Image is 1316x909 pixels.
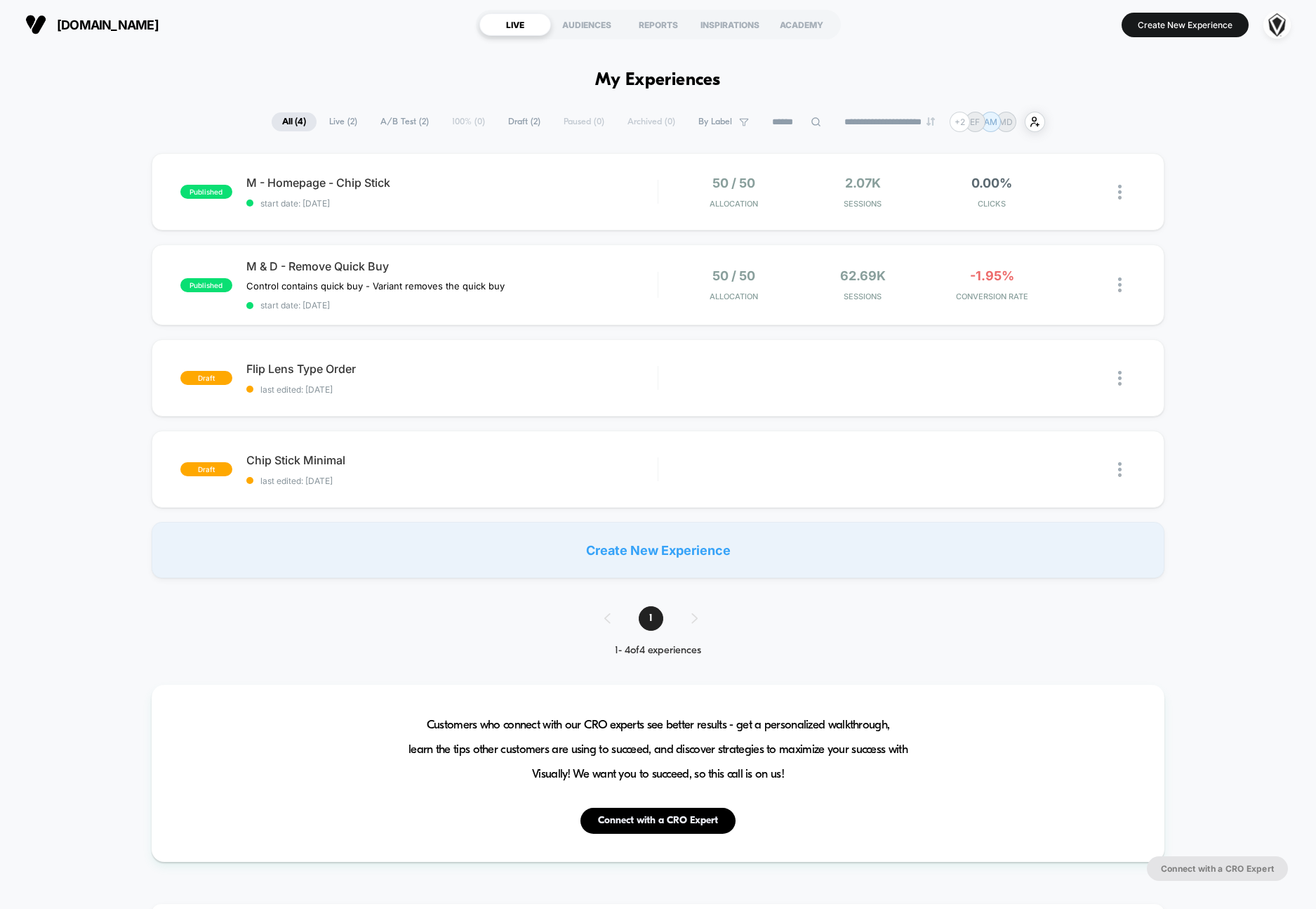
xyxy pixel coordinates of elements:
[580,808,736,834] button: Connect with a CRO Expert
[246,198,658,209] span: start date: [DATE]
[802,199,924,209] span: Sessions
[1118,371,1122,386] img: close
[766,13,837,36] div: ACADEMY
[152,522,1165,578] div: Create New Experience
[246,176,658,190] span: M - Homepage - Chip Stick
[971,176,1012,190] span: 0.00%
[623,13,694,36] div: REPORTS
[246,259,658,273] span: M & D - Remove Quick Buy
[1122,13,1249,37] button: Create New Experience
[590,645,726,657] div: 1 - 4 of 4 experiences
[246,384,658,395] span: last edited: [DATE]
[1147,856,1288,881] button: Connect with a CRO Expert
[1118,185,1122,200] img: close
[246,280,505,292] span: Control contains quick buy - Variant removes the quick buy
[931,199,1053,209] span: CLICKS
[551,13,623,36] div: AUDIENCES
[970,268,1014,283] span: -1.95%
[479,13,551,36] div: LIVE
[246,300,658,310] span: start date: [DATE]
[246,453,658,467] span: Chip Stick Minimal
[802,292,924,301] span: Sessions
[57,18,159,32] span: [DOMAIN_NAME]
[710,292,758,301] span: Allocation
[710,199,758,209] span: Allocation
[845,176,881,190] span: 2.07k
[180,185,232,199] span: published
[370,112,439,131] span: A/B Test ( 2 )
[408,713,908,787] span: Customers who connect with our CRO experts see better results - get a personalized walkthrough, l...
[950,112,970,132] div: + 2
[712,268,755,283] span: 50 / 50
[712,176,755,190] span: 50 / 50
[595,70,721,91] h1: My Experiences
[1259,11,1295,39] button: ppic
[180,462,232,476] span: draft
[926,117,935,126] img: end
[272,112,317,131] span: All ( 4 )
[698,117,732,127] span: By Label
[25,14,46,35] img: Visually logo
[180,371,232,385] span: draft
[246,476,658,486] span: last edited: [DATE]
[246,362,658,376] span: Flip Lens Type Order
[639,606,663,631] span: 1
[1118,462,1122,477] img: close
[970,117,980,127] p: EF
[21,13,163,36] button: [DOMAIN_NAME]
[498,112,551,131] span: Draft ( 2 )
[694,13,766,36] div: INSPIRATIONS
[180,278,232,292] span: published
[319,112,368,131] span: Live ( 2 )
[984,117,997,127] p: AM
[840,268,886,283] span: 62.69k
[931,292,1053,301] span: CONVERSION RATE
[999,117,1013,127] p: MD
[1118,277,1122,292] img: close
[1263,11,1291,39] img: ppic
